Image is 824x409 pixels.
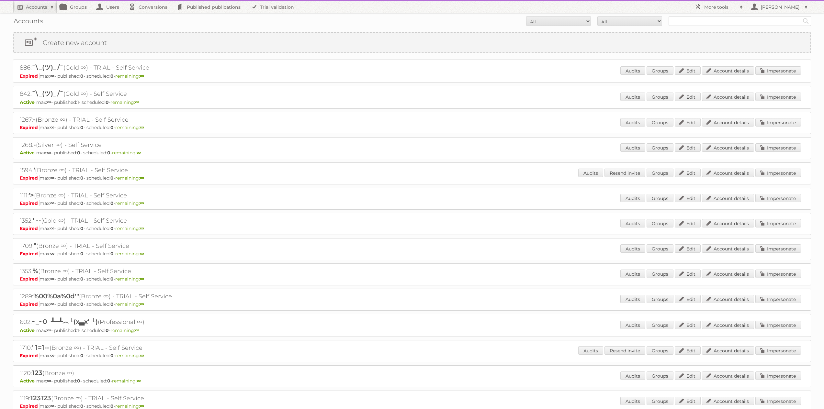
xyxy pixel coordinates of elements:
[620,295,645,303] a: Audits
[20,378,36,384] span: Active
[755,143,801,152] a: Impersonate
[20,327,36,333] span: Active
[20,175,804,181] p: max: - published: - scheduled: -
[620,321,645,329] a: Audits
[647,295,673,303] a: Groups
[759,4,801,10] h2: [PERSON_NAME]
[620,93,645,101] a: Audits
[647,219,673,227] a: Groups
[675,66,701,75] a: Edit
[110,403,114,409] strong: 0
[115,301,144,307] span: remaining:
[247,1,300,13] a: Trial validation
[755,118,801,127] a: Impersonate
[50,226,54,231] strong: ∞
[115,226,144,231] span: remaining:
[13,1,57,13] a: Accounts
[755,321,801,329] a: Impersonate
[675,244,701,253] a: Edit
[115,251,144,257] span: remaining:
[20,73,40,79] span: Expired
[647,194,673,202] a: Groups
[140,353,144,359] strong: ∞
[115,73,144,79] span: remaining:
[702,397,754,405] a: Account details
[620,270,645,278] a: Audits
[20,125,804,130] p: max: - published: - scheduled: -
[647,143,673,152] a: Groups
[47,150,51,156] strong: ∞
[647,270,673,278] a: Groups
[755,66,801,75] a: Impersonate
[20,99,804,105] p: max: - published: - scheduled: -
[110,125,114,130] strong: 0
[115,403,144,409] span: remaining:
[702,270,754,278] a: Account details
[77,150,80,156] strong: 0
[32,90,63,97] span: ¯\_(ツ)_/¯
[50,353,54,359] strong: ∞
[174,1,247,13] a: Published publications
[755,93,801,101] a: Impersonate
[140,175,144,181] strong: ∞
[32,344,50,351] span: ' 1=1--
[755,397,801,405] a: Impersonate
[106,99,109,105] strong: 0
[675,397,701,405] a: Edit
[29,191,34,199] span: '>
[50,251,54,257] strong: ∞
[755,244,801,253] a: Impersonate
[115,200,144,206] span: remaining:
[675,346,701,355] a: Edit
[647,169,673,177] a: Groups
[604,346,645,355] a: Resend invite
[675,295,701,303] a: Edit
[140,73,144,79] strong: ∞
[702,169,754,177] a: Account details
[755,346,801,355] a: Impersonate
[126,1,174,13] a: Conversions
[20,99,36,105] span: Active
[20,166,246,174] h2: 1594: (Bronze ∞) - TRIAL - Self Service
[755,219,801,227] a: Impersonate
[647,321,673,329] a: Groups
[647,244,673,253] a: Groups
[20,394,246,403] h2: 1119: (Bronze ∞) - TRIAL - Self Service
[33,267,38,275] span: %
[755,371,801,380] a: Impersonate
[80,276,84,282] strong: 0
[110,301,114,307] strong: 0
[80,73,84,79] strong: 0
[33,292,79,300] span: %00%0a%0d'"
[50,200,54,206] strong: ∞
[14,33,810,52] a: Create new account
[50,125,54,130] strong: ∞
[20,317,246,327] h2: 602: (Professional ∞)
[20,353,40,359] span: Expired
[675,93,701,101] a: Edit
[77,378,80,384] strong: 0
[691,1,746,13] a: More tools
[702,346,754,355] a: Account details
[112,378,141,384] span: remaining:
[80,403,84,409] strong: 0
[26,4,47,10] h2: Accounts
[80,226,84,231] strong: 0
[110,175,114,181] strong: 0
[20,378,804,384] p: max: - published: - scheduled: -
[620,219,645,227] a: Audits
[50,403,54,409] strong: ∞
[702,93,754,101] a: Account details
[620,397,645,405] a: Audits
[110,226,114,231] strong: 0
[20,251,40,257] span: Expired
[110,200,114,206] strong: 0
[675,194,701,202] a: Edit
[140,276,144,282] strong: ∞
[140,200,144,206] strong: ∞
[50,73,54,79] strong: ∞
[647,66,673,75] a: Groups
[20,191,246,200] h2: 1111: (Bronze ∞) - TRIAL - Self Service
[746,1,811,13] a: [PERSON_NAME]
[20,141,246,149] h2: 1268: (Silver ∞) - Self Service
